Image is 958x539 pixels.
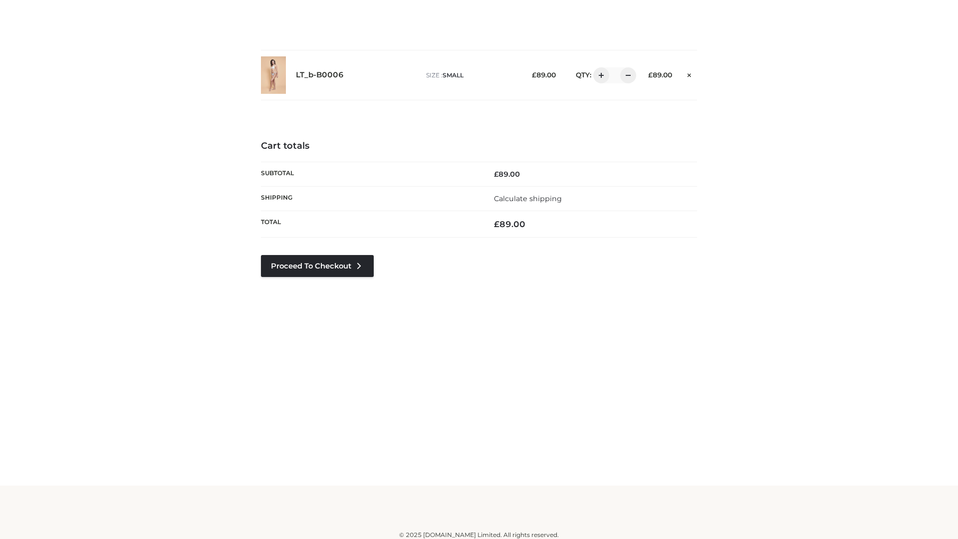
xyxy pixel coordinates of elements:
p: size : [426,71,516,80]
bdi: 89.00 [494,219,525,229]
span: £ [648,71,653,79]
span: £ [494,170,498,179]
th: Total [261,211,479,238]
span: £ [494,219,499,229]
h4: Cart totals [261,141,697,152]
th: Subtotal [261,162,479,186]
span: £ [532,71,536,79]
div: QTY: [566,67,633,83]
a: Remove this item [682,67,697,80]
a: Proceed to Checkout [261,255,374,277]
a: LT_b-B0006 [296,70,344,80]
bdi: 89.00 [494,170,520,179]
bdi: 89.00 [648,71,672,79]
th: Shipping [261,186,479,211]
bdi: 89.00 [532,71,556,79]
span: SMALL [443,71,464,79]
a: Calculate shipping [494,194,562,203]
